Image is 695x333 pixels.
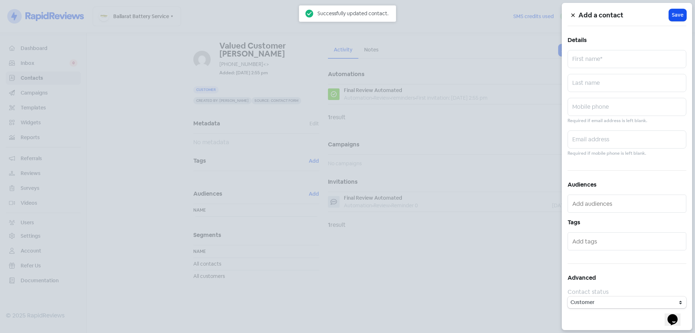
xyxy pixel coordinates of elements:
[568,74,686,92] input: Last name
[572,236,683,247] input: Add tags
[568,117,647,124] small: Required if email address is left blank.
[669,9,686,21] button: Save
[317,9,388,17] div: Successfully updated contact.
[568,272,686,283] h5: Advanced
[672,11,683,19] span: Save
[568,35,686,46] h5: Details
[578,10,669,21] h5: Add a contact
[665,304,688,326] iframe: chat widget
[568,50,686,68] input: First name
[568,130,686,149] input: Email address
[568,150,646,157] small: Required if mobile phone is left blank.
[568,217,686,228] h5: Tags
[568,288,686,296] div: Contact status
[572,198,683,209] input: Add audiences
[568,98,686,116] input: Mobile phone
[568,179,686,190] h5: Audiences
